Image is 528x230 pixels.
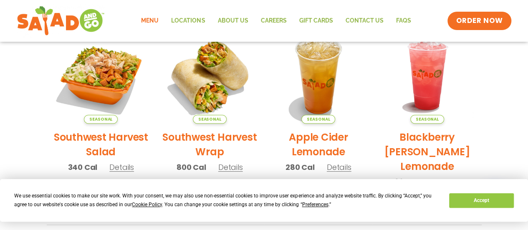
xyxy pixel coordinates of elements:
a: Contact Us [339,11,389,30]
span: Seasonal [193,115,227,124]
a: GIFT CARDS [293,11,339,30]
span: Details [435,177,460,187]
img: new-SAG-logo-768×292 [17,4,105,38]
div: We use essential cookies to make our site work. With your consent, we may also use non-essential ... [14,192,439,209]
img: Product photo for Southwest Harvest Wrap [162,27,258,124]
a: FAQs [389,11,417,30]
img: Product photo for Blackberry Bramble Lemonade [379,27,475,124]
img: Product photo for Apple Cider Lemonade [270,27,367,124]
span: Cookie Policy [132,202,162,207]
h2: Blackberry [PERSON_NAME] Lemonade [379,130,475,174]
span: 800 Cal [177,162,206,173]
a: Menu [135,11,165,30]
span: Details [218,162,243,172]
h2: Southwest Harvest Salad [53,130,149,159]
span: Seasonal [84,115,118,124]
span: Details [109,162,134,172]
nav: Menu [135,11,417,30]
span: 280 Cal [285,162,315,173]
span: 360 Cal [394,176,423,187]
a: Careers [254,11,293,30]
span: Details [327,162,351,172]
h2: Apple Cider Lemonade [270,130,367,159]
h2: Southwest Harvest Wrap [162,130,258,159]
span: ORDER NOW [456,16,503,26]
a: About Us [211,11,254,30]
span: Seasonal [410,115,444,124]
img: Product photo for Southwest Harvest Salad [53,27,149,124]
a: ORDER NOW [447,12,511,30]
span: 340 Cal [68,162,98,173]
button: Accept [449,193,513,208]
span: Preferences [302,202,328,207]
a: Locations [165,11,211,30]
span: Seasonal [301,115,335,124]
